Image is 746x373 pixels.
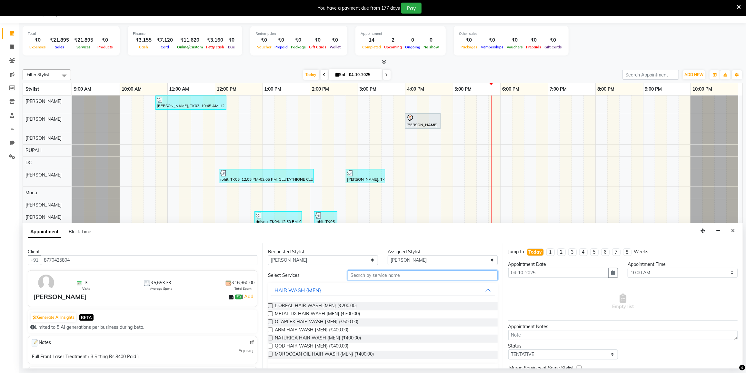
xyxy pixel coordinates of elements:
[69,229,91,235] span: Block Time
[255,212,301,225] div: daivag, TK04, 12:50 PM-01:50 PM, MASTER HAIR CUT {MEN},[PERSON_NAME] STYLING
[175,45,204,49] span: Online/Custom
[361,31,441,36] div: Appointment
[273,36,289,44] div: ₹0
[275,343,348,351] span: QOD HAIR WASH {MEN} (₹400.00)
[243,293,254,300] a: Add
[358,85,378,94] a: 3:00 PM
[728,226,738,236] button: Close
[361,36,383,44] div: 14
[120,85,143,94] a: 10:00 AM
[683,70,705,79] button: ADD NEW
[72,85,93,94] a: 9:00 AM
[328,45,342,49] span: Wallet
[543,36,563,44] div: ₹0
[47,36,72,44] div: ₹21,895
[612,248,621,256] li: 7
[453,85,473,94] a: 5:00 PM
[310,85,331,94] a: 2:00 PM
[25,135,62,141] span: [PERSON_NAME]
[529,249,542,256] div: Today
[255,36,273,44] div: ₹0
[72,36,96,44] div: ₹21,895
[96,45,114,49] span: Products
[242,293,254,300] span: |
[479,45,505,49] span: Memberships
[137,45,150,49] span: Cash
[361,45,383,49] span: Completed
[684,72,703,77] span: ADD NEW
[628,261,738,268] div: Appointment Time
[96,36,114,44] div: ₹0
[315,212,337,225] div: rohit, TK05, 02:05 PM-02:35 PM, MASTER HAIR CUT {MEN}
[133,31,237,36] div: Finance
[25,214,62,220] span: [PERSON_NAME]
[422,45,441,49] span: No show
[508,261,618,268] div: Appointment Date
[459,45,479,49] span: Packages
[459,31,563,36] div: Other sales
[28,226,61,238] span: Appointment
[590,248,599,256] li: 5
[275,302,357,310] span: L'OREAL HAIR WASH {MEN} (₹200.00)
[25,147,42,153] span: RUPALI
[159,45,171,49] span: Card
[508,268,609,278] input: yyyy-mm-dd
[505,45,524,49] span: Vouchers
[524,36,543,44] div: ₹0
[334,72,347,77] span: Sat
[405,85,426,94] a: 4:00 PM
[220,170,313,182] div: rohit, TK05, 12:05 PM-02:05 PM, GLUTATHIONE CLEAN-UP {SKIN BRIGHTENING} ,D-TAN FACE & NECK ,RICA ...
[79,314,94,320] span: BETA
[235,295,242,300] span: ₹0
[53,45,66,49] span: Sales
[133,36,154,44] div: ₹3,155
[75,45,93,49] span: Services
[33,292,87,302] div: [PERSON_NAME]
[226,36,237,44] div: ₹0
[388,248,498,255] div: Assigned Stylist
[234,286,252,291] span: Total Spent
[403,36,422,44] div: 0
[275,351,374,359] span: MOROCCAN OIL HAIR WASH {MEN} (₹400.00)
[156,96,226,109] div: [PERSON_NAME], TK03, 10:45 AM-12:15 PM, SENIOR STYLIST [DEMOGRAPHIC_DATA] HAIR CUT ,THREADING EYE...
[263,272,343,279] div: Select Services
[634,248,649,255] div: Weeks
[41,255,257,265] input: Search by Name/Mobile/Email/Code
[623,248,632,256] li: 8
[505,36,524,44] div: ₹0
[289,36,307,44] div: ₹0
[168,85,191,94] a: 11:00 AM
[346,170,384,182] div: [PERSON_NAME], TK10, 02:45 PM-03:35 PM, UNDER ARMS LASER TREATMENT,FULL FRONT LASER TREATMENT
[508,323,738,330] div: Appointment Notes
[508,343,618,349] div: Status
[274,286,321,294] div: HAIR WASH {MEN}
[215,85,238,94] a: 12:00 PM
[25,190,37,196] span: Mona
[557,248,566,256] li: 2
[612,294,634,310] span: Empty list
[601,248,610,256] li: 6
[25,98,62,104] span: [PERSON_NAME]
[263,85,283,94] a: 1:00 PM
[401,3,422,14] button: Pay
[307,45,328,49] span: Gift Cards
[275,327,348,335] span: ARM HAIR WASH {MEN} (₹400.00)
[289,45,307,49] span: Package
[318,5,400,12] div: You have a payment due from 177 days
[25,172,62,178] span: [PERSON_NAME]
[479,36,505,44] div: ₹0
[25,160,32,166] span: DC
[204,45,226,49] span: Petty cash
[303,70,319,80] span: Today
[510,365,574,373] span: Merge Services of Same Stylist
[82,286,90,291] span: Visits
[31,339,51,347] span: Notes
[37,273,55,292] img: avatar
[32,353,139,360] div: Full Front Laser Treatment ( 3 Sitting Rs.8400 Paid )
[232,279,254,286] span: ₹16,960.00
[307,36,328,44] div: ₹0
[596,85,616,94] a: 8:00 PM
[151,279,171,286] span: ₹5,653.33
[226,45,236,49] span: Due
[548,85,569,94] a: 7:00 PM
